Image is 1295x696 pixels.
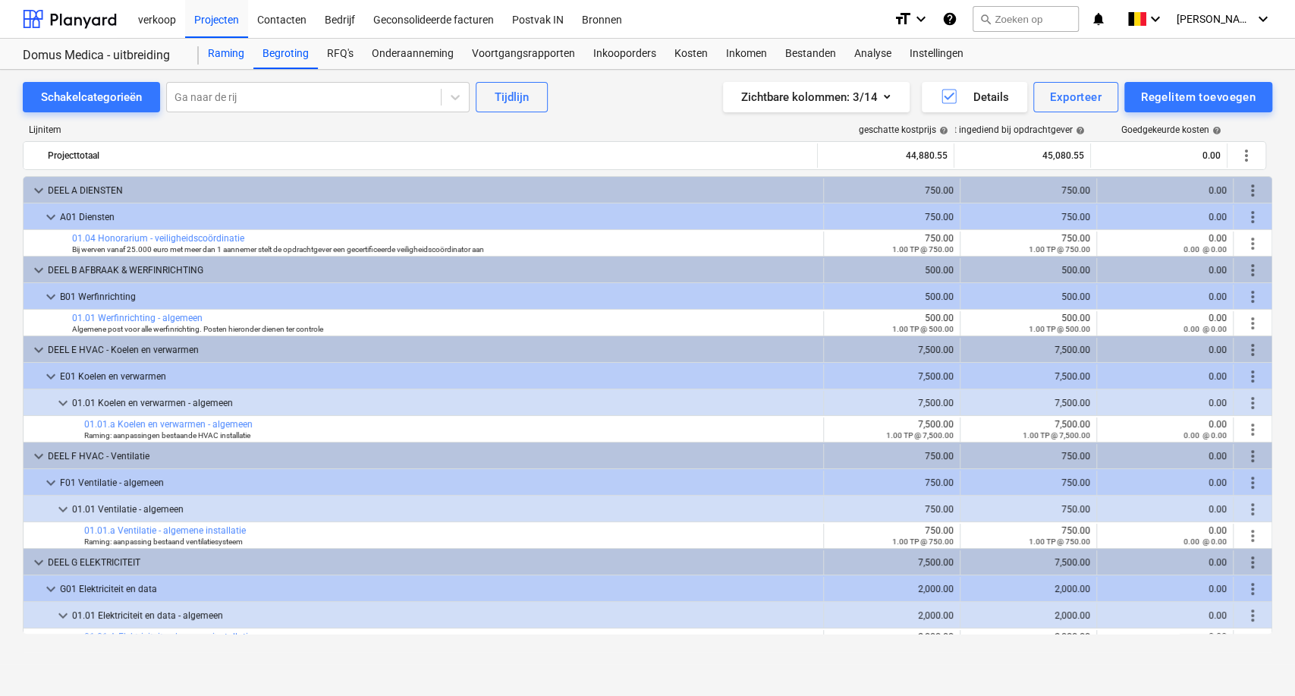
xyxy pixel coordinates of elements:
a: Kosten [665,39,717,69]
button: Tijdlijn [476,82,548,112]
div: 750.00 [967,185,1090,196]
div: B01 Werfinrichting [60,285,817,309]
div: 500.00 [830,265,954,276]
div: 500.00 [830,291,954,302]
div: 7,500.00 [967,345,1090,355]
a: Instellingen [901,39,973,69]
button: Zoeken op [973,6,1079,32]
div: 750.00 [967,504,1090,515]
span: Meer acties [1243,447,1262,465]
a: Bestanden [776,39,845,69]
small: 0.00 @ 0.00 [1183,325,1227,333]
span: help [1073,126,1085,135]
div: 750.00 [967,525,1090,546]
div: 7,500.00 [830,419,954,440]
div: 750.00 [830,233,954,254]
div: Budget ingediend bij opdrachtgever [928,124,1085,135]
div: Goedgekeurde kosten [1121,124,1221,135]
a: 01.01.A Elektriciteit - algemene installatie [84,631,253,642]
div: 01.01 Koelen en verwarmen - algemeen [72,391,817,415]
a: Raming [199,39,253,69]
div: DEEL G ELEKTRICITEIT [48,550,817,575]
div: 0.00 [1103,233,1227,254]
small: 0.00 @ 0.00 [1183,431,1227,439]
div: 500.00 [830,313,954,334]
span: Meer acties [1243,261,1262,279]
div: 0.00 [1103,345,1227,355]
div: 750.00 [967,233,1090,254]
small: 1.00 TP @ 750.00 [892,537,954,546]
div: 0.00 [1103,291,1227,302]
div: 2,000.00 [830,631,954,653]
div: 2,000.00 [967,631,1090,653]
div: 0.00 [1103,185,1227,196]
div: DEEL B AFBRAAK & WERFINRICHTING [48,258,817,282]
div: 01.01 Elektriciteit en data - algemeen [72,603,817,628]
div: 2,000.00 [830,584,954,594]
div: Exporteer [1050,87,1102,107]
div: 750.00 [830,525,954,546]
span: Meer acties [1243,633,1262,651]
a: Onderaanneming [363,39,463,69]
div: Lijnitem [23,124,819,135]
div: 0.00 [1103,610,1227,621]
div: 0.00 [1103,631,1227,653]
i: Kennis basis [942,10,957,28]
i: keyboard_arrow_down [1146,10,1165,28]
div: 0.00 [1103,398,1227,408]
div: F01 Ventilatie - algemeen [60,471,817,495]
span: help [936,126,948,135]
div: 500.00 [967,291,1090,302]
div: 7,500.00 [967,419,1090,440]
span: Meer acties [1243,367,1262,386]
small: 1.00 TP @ 7,500.00 [1023,431,1090,439]
small: 1.00 TP @ 750.00 [1029,537,1090,546]
button: Zichtbare kolommen:3/14 [723,82,910,112]
div: 750.00 [830,185,954,196]
small: Bij werven vanaf 25.000 euro met meer dan 1 aannemer stelt de opdrachtgever een gecertificeerde v... [72,245,484,254]
span: keyboard_arrow_down [42,580,60,598]
div: Begroting [253,39,318,69]
span: Meer acties [1243,474,1262,492]
span: keyboard_arrow_down [54,606,72,625]
div: DEEL F HVAC - Ventilatie [48,444,817,468]
div: 0.00 [1103,557,1227,568]
div: 750.00 [830,451,954,461]
div: 45,080.55 [960,143,1084,168]
div: Schakelcategorieën [41,87,142,107]
div: 7,500.00 [830,398,954,408]
div: 7,500.00 [967,557,1090,568]
small: 1.00 TP @ 500.00 [892,325,954,333]
div: 7,500.00 [830,371,954,382]
div: Details [940,87,1009,107]
a: Inkooporders [584,39,665,69]
div: 500.00 [967,313,1090,334]
a: Voortgangsrapporten [463,39,584,69]
button: Schakelcategorieën [23,82,160,112]
div: 2,000.00 [830,610,954,621]
div: Tijdlijn [495,87,529,107]
button: Details [922,82,1027,112]
div: G01 Elektriciteit en data [60,577,817,601]
i: keyboard_arrow_down [1254,10,1272,28]
div: 0.00 [1097,143,1221,168]
a: Analyse [845,39,901,69]
div: DEEL E HVAC - Koelen en verwarmen [48,338,817,362]
div: RFQ's [318,39,363,69]
a: Inkomen [717,39,776,69]
button: Exporteer [1033,82,1118,112]
div: 7,500.00 [830,557,954,568]
div: Zichtbare kolommen : 3/14 [741,87,891,107]
div: DEEL A DIENSTEN [48,178,817,203]
small: 1.00 TP @ 7,500.00 [886,431,954,439]
span: Meer acties [1243,500,1262,518]
span: keyboard_arrow_down [54,500,72,518]
span: Meer acties [1243,553,1262,572]
div: 750.00 [967,477,1090,488]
